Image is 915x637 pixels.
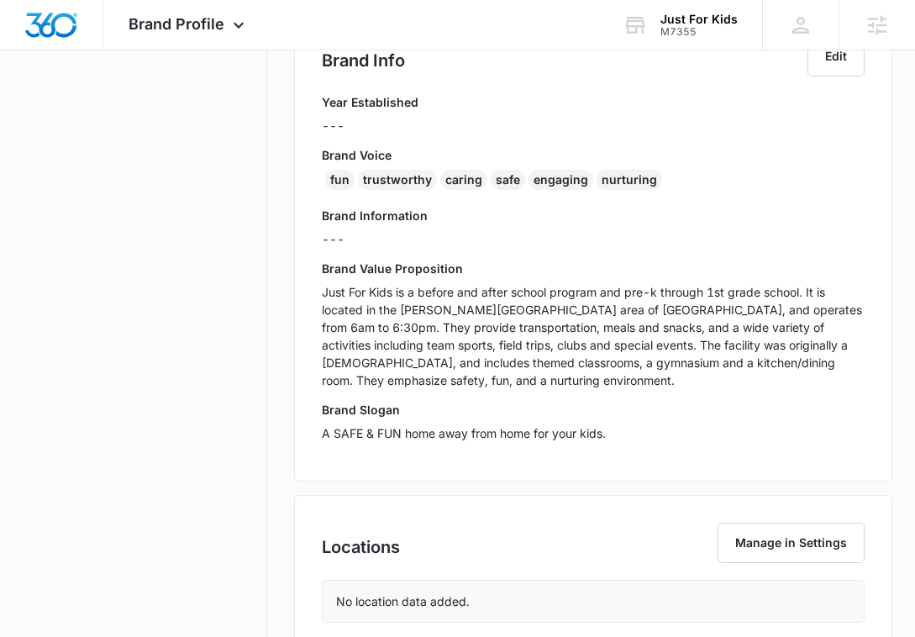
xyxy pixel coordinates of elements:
[322,146,865,164] h3: Brand Voice
[597,170,662,190] div: nurturing
[322,260,865,277] h3: Brand Value Proposition
[322,93,418,111] h3: Year Established
[358,170,437,190] div: trustworthy
[322,401,865,419] h3: Brand Slogan
[718,523,865,563] button: Manage in Settings
[129,15,224,33] span: Brand Profile
[322,230,865,248] p: ---
[322,283,865,389] p: Just For Kids is a before and after school program and pre-k through 1st grade school. It is loca...
[322,424,865,442] p: A SAFE & FUN home away from home for your kids.
[440,170,487,190] div: caring
[491,170,525,190] div: safe
[322,48,405,73] h2: Brand Info
[807,36,865,76] button: Edit
[528,170,593,190] div: engaging
[336,592,470,610] p: No location data added.
[322,117,418,134] p: ---
[660,13,738,26] div: account name
[325,170,355,190] div: fun
[322,207,865,224] h3: Brand Information
[660,26,738,38] div: account id
[322,534,400,560] h2: Locations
